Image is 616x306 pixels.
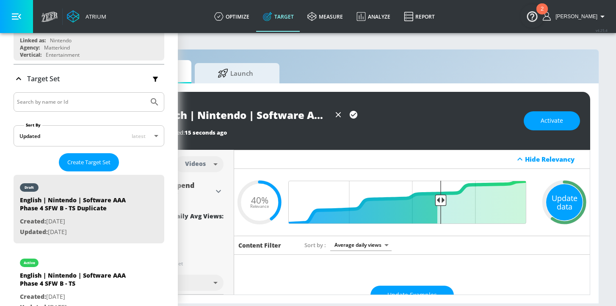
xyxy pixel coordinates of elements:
[20,196,138,216] div: English | Nintendo | Software AAA Phase 4 SFW B - TS Duplicate
[67,10,106,23] a: Atrium
[46,51,80,58] div: Entertainment
[251,196,268,204] span: 40%
[596,28,608,33] span: v 4.25.4
[24,261,35,265] div: active
[50,37,72,44] div: Nintendo
[20,292,138,302] p: [DATE]
[541,116,563,126] span: Activate
[181,160,210,167] div: Videos
[67,157,110,167] span: Create Target Set
[25,185,34,190] div: draft
[203,63,268,83] span: Launch
[14,65,164,93] div: Target Set
[20,271,138,292] div: English | Nintendo | Software AAA Phase 4 SFW B - TS
[350,1,397,32] a: Analyze
[397,1,442,32] a: Report
[82,13,106,20] div: Atrium
[524,111,580,130] button: Activate
[59,153,119,171] button: Create Target Set
[301,1,350,32] a: measure
[20,227,138,237] p: [DATE]
[17,96,145,108] input: Search by name or Id
[185,129,227,136] span: 15 seconds ago
[20,44,40,51] div: Agency:
[370,286,454,305] button: Update Examples
[304,241,326,249] span: Sort by
[543,11,608,22] button: [PERSON_NAME]
[330,239,392,251] div: Average daily views
[20,228,48,236] span: Updated:
[20,292,46,300] span: Created:
[238,241,281,249] h6: Content Filter
[14,12,164,61] div: Linked as:NintendoAgency:MatterkindVertical:Entertainment
[525,155,585,163] div: Hide Relevancy
[27,74,60,83] p: Target Set
[20,217,46,225] span: Created:
[172,221,224,232] div: 0
[520,4,544,28] button: Open Resource Center, 2 new notifications
[20,51,41,58] div: Vertical:
[24,122,42,128] label: Sort By
[256,1,301,32] a: Target
[207,1,256,32] a: optimize
[250,204,269,209] span: Relevance
[14,175,164,243] div: draftEnglish | Nintendo | Software AAA Phase 4 SFW B - TS DuplicateCreated:[DATE]Updated:[DATE]
[132,132,146,140] span: latest
[44,44,70,51] div: Matterkind
[172,212,224,220] div: Daily Avg Views:
[234,150,590,169] div: Hide Relevancy
[19,132,40,140] div: Updated
[552,14,597,19] span: login as: renata.fonseca@zefr.com
[541,9,544,20] div: 2
[546,184,583,221] div: Update data
[20,37,46,44] div: Linked as:
[387,290,437,300] span: Update Examples
[20,216,138,227] p: [DATE]
[293,181,530,224] input: Final Threshold
[149,129,515,136] div: Last Updated:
